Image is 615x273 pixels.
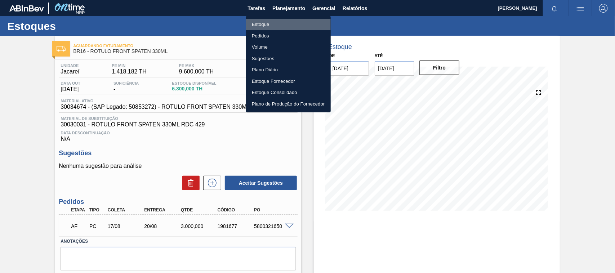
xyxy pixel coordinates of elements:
a: Estoque Fornecedor [246,76,331,87]
a: Estoque Consolidado [246,87,331,98]
a: Volume [246,41,331,53]
a: Plano de Produção do Fornecedor [246,98,331,110]
a: Pedidos [246,30,331,42]
a: Sugestões [246,53,331,64]
a: Plano Diário [246,64,331,76]
a: Estoque [246,19,331,30]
